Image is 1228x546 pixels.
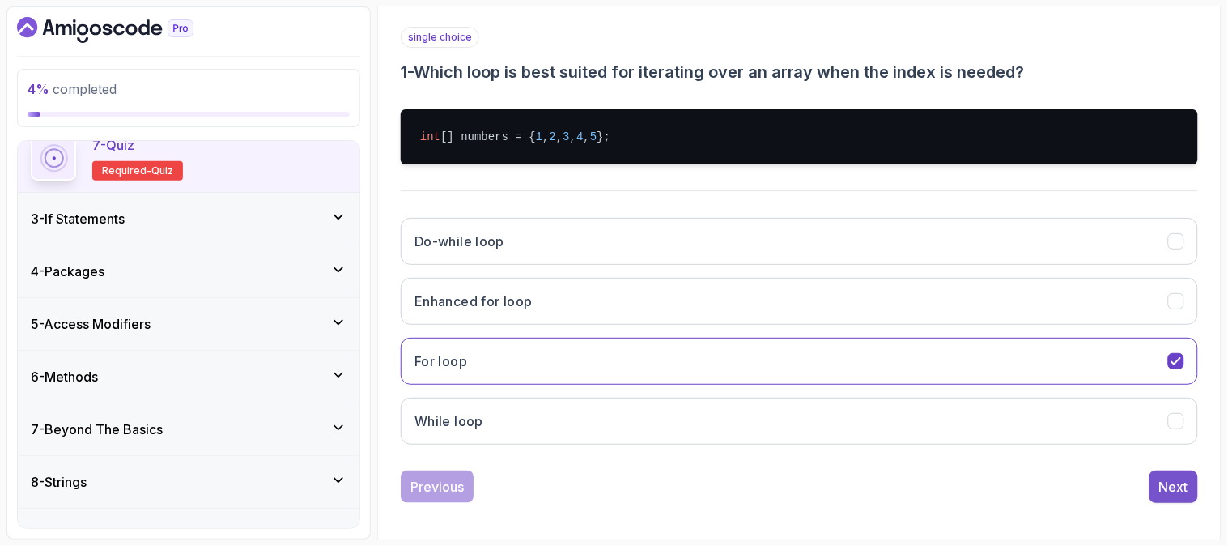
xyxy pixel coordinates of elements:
h3: 6 - Methods [31,367,98,386]
p: single choice [401,27,479,48]
h3: 4 - Packages [31,262,104,281]
span: 3 [563,130,569,143]
h3: 7 - Beyond The Basics [31,420,163,439]
span: completed [28,81,117,97]
span: int [420,130,440,143]
button: 7-Beyond The Basics [18,403,359,455]
span: 1 [536,130,542,143]
button: 3-If Statements [18,193,359,245]
button: 4-Packages [18,245,359,297]
span: 5 [590,130,597,143]
h3: Enhanced for loop [414,292,533,311]
h3: 8 - Strings [31,472,87,492]
h3: 9 - Dates [31,525,79,544]
span: Required- [102,164,151,177]
button: Next [1149,471,1198,503]
div: Previous [410,477,464,497]
button: Previous [401,471,474,503]
p: 7 - Quiz [92,135,134,155]
span: 4 % [28,81,49,97]
button: For loop [401,338,1198,385]
h3: For loop [414,352,467,371]
button: 6-Methods [18,351,359,403]
h3: Do-while loop [414,232,504,251]
span: 4 [576,130,583,143]
button: Enhanced for loop [401,278,1198,325]
pre: [] numbers = { , , , , }; [401,109,1198,164]
button: Do-while loop [401,218,1198,265]
h3: 3 - If Statements [31,209,125,228]
span: quiz [151,164,173,177]
div: Next [1159,477,1188,497]
button: 7-QuizRequired-quiz [31,135,346,181]
span: 2 [550,130,556,143]
h3: 5 - Access Modifiers [31,314,151,334]
button: While loop [401,398,1198,445]
h3: While loop [414,412,483,431]
h3: 1 - Which loop is best suited for iterating over an array when the index is needed? [401,61,1198,83]
button: 8-Strings [18,456,359,508]
a: Dashboard [17,17,231,43]
button: 5-Access Modifiers [18,298,359,350]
